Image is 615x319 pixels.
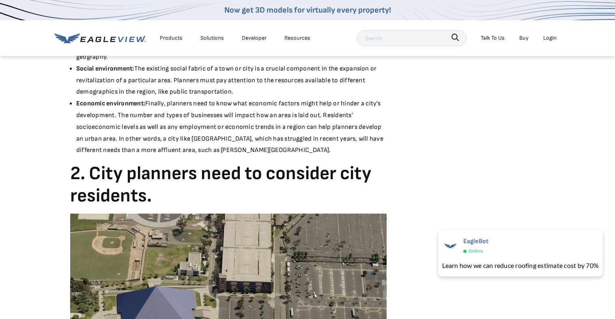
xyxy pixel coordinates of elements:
a: Developer [242,33,267,43]
div: Login [543,33,557,43]
strong: Social environment: [76,65,134,73]
div: Talk To Us [481,33,505,43]
li: Finally, planners need to know what economic factors might help or hinder a city’s development. T... [76,98,387,156]
a: Buy [519,33,529,43]
h3: 2. City planners need to consider city residents. [70,163,387,207]
div: Resources [284,33,310,43]
img: EagleBot [442,238,458,254]
span: EagleBot [463,238,489,245]
a: Now get 3D models for virtually every property! [224,5,391,15]
div: Solutions [200,33,224,43]
div: Learn how we can reduce roofing estimate cost by 70% [442,261,599,270]
input: Search [357,30,467,46]
li: The existing social fabric of a town or city is a crucial component in the expansion or revitaliz... [76,63,387,98]
span: Online [469,247,483,256]
div: Products [160,33,183,43]
strong: Economic environment: [76,100,145,107]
